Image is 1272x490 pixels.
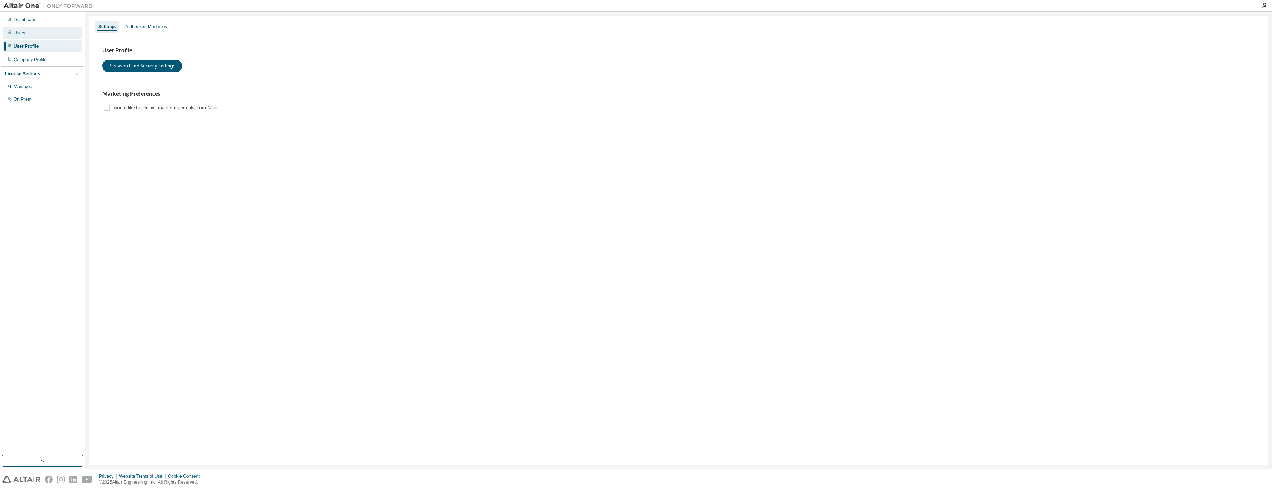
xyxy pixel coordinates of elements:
div: User Profile [14,43,39,49]
div: Authorized Machines [125,24,167,30]
img: Altair One [4,2,96,10]
div: Dashboard [14,17,36,23]
h3: User Profile [102,47,1255,54]
button: Password and Security Settings [102,60,182,72]
div: Users [14,30,25,36]
img: altair_logo.svg [2,476,40,483]
div: License Settings [5,71,40,77]
h3: Marketing Preferences [102,90,1255,97]
img: youtube.svg [82,476,92,483]
img: facebook.svg [45,476,53,483]
div: Managed [14,84,32,90]
div: Company Profile [14,57,47,63]
div: On Prem [14,96,32,102]
div: Website Terms of Use [119,473,168,479]
label: I would like to receive marketing emails from Altair [111,103,220,112]
div: Settings [98,24,116,30]
div: Cookie Consent [168,473,204,479]
p: © 2025 Altair Engineering, Inc. All Rights Reserved. [99,479,204,486]
img: linkedin.svg [69,476,77,483]
div: Privacy [99,473,119,479]
img: instagram.svg [57,476,65,483]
